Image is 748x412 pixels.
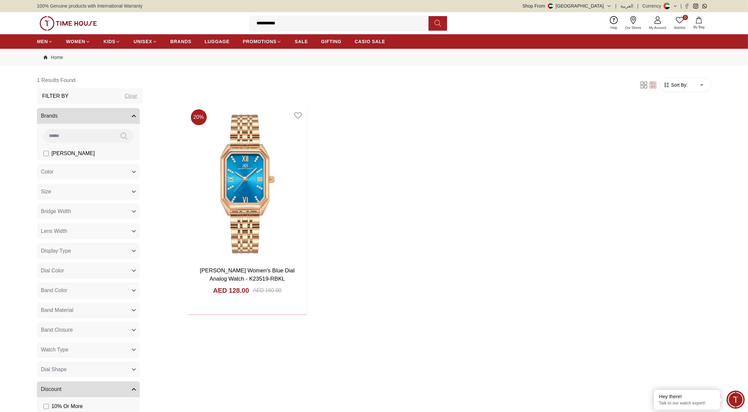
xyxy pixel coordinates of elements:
[170,38,192,45] span: BRANDS
[548,3,553,9] img: United Arab Emirates
[691,25,707,30] span: My Bag
[670,15,689,32] a: 0Wishlist
[41,207,71,215] span: Bridge Width
[51,150,95,157] span: [PERSON_NAME]
[37,381,140,397] button: Discount
[41,346,69,354] span: Watch Type
[41,247,71,255] span: Display Type
[37,204,140,219] button: Bridge Width
[37,164,140,180] button: Color
[607,15,621,32] a: Help
[37,223,140,239] button: Lens Width
[37,263,140,279] button: Dial Color
[51,402,83,410] span: 10 % Or More
[41,267,64,275] span: Dial Color
[37,38,48,45] span: MEN
[41,287,67,294] span: Band Color
[355,36,385,47] a: CASIO SALE
[672,25,688,30] span: Wishlist
[727,391,745,409] div: Chat Widget
[42,92,69,100] h3: Filter By
[125,92,137,100] div: Clear
[646,25,669,30] span: My Account
[205,38,230,45] span: LUGGAGE
[41,188,51,196] span: Size
[66,38,85,45] span: WOMEN
[41,168,53,176] span: Color
[41,326,73,334] span: Band Closure
[134,36,157,47] a: UNISEX
[683,15,688,20] span: 0
[134,38,152,45] span: UNISEX
[243,38,277,45] span: PROMOTIONS
[37,36,53,47] a: MEN
[321,38,342,45] span: GIFTING
[670,82,688,88] span: Sort By:
[37,322,140,338] button: Band Closure
[44,54,63,61] a: Home
[66,36,90,47] a: WOMEN
[37,108,140,124] button: Brands
[253,287,281,294] div: AED 160.00
[44,404,49,409] input: 10% Or More
[684,4,689,9] a: Facebook
[620,3,633,9] button: العربية
[40,16,97,31] img: ...
[663,82,688,88] button: Sort By:
[615,3,617,9] span: |
[41,112,58,120] span: Brands
[37,302,140,318] button: Band Material
[41,385,61,393] span: Discount
[689,15,708,31] button: My Bag
[637,3,639,9] span: |
[205,36,230,47] a: LUGGAGE
[243,36,282,47] a: PROMOTIONS
[623,25,644,30] span: Our Stores
[37,72,142,88] h6: 1 Results Found
[104,38,115,45] span: KIDS
[200,267,294,282] a: [PERSON_NAME] Women's Blue Dial Analog Watch - K23519-RBKL
[188,107,307,261] img: Kenneth Scott Women's Blue Dial Analog Watch - K23519-RBKL
[680,3,682,9] span: |
[608,25,620,30] span: Help
[659,393,715,400] div: Hey there!
[295,36,308,47] a: SALE
[44,151,49,156] input: [PERSON_NAME]
[104,36,120,47] a: KIDS
[41,366,67,373] span: Dial Shape
[37,362,140,377] button: Dial Shape
[643,3,664,9] div: Currency
[702,4,707,9] a: Whatsapp
[191,109,207,125] span: 20 %
[41,306,74,314] span: Band Material
[41,227,67,235] span: Lens Width
[37,243,140,259] button: Display Type
[693,4,698,9] a: Instagram
[170,36,192,47] a: BRANDS
[213,286,249,295] h4: AED 128.00
[37,49,711,66] nav: Breadcrumb
[621,15,645,32] a: Our Stores
[295,38,308,45] span: SALE
[321,36,342,47] a: GIFTING
[659,400,715,406] p: Talk to our watch expert!
[355,38,385,45] span: CASIO SALE
[37,184,140,200] button: Size
[37,342,140,358] button: Watch Type
[523,3,612,9] button: Shop From[GEOGRAPHIC_DATA]
[37,283,140,298] button: Band Color
[37,3,142,9] span: 100% Genuine products with International Warranty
